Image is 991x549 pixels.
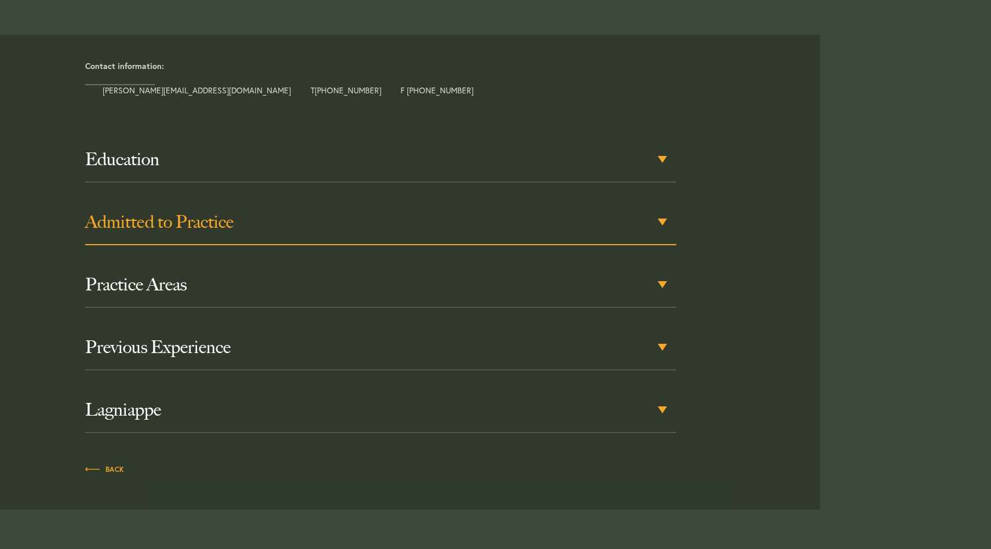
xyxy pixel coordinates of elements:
strong: Contact information: [85,60,164,71]
h3: Previous Experience [85,337,676,358]
h3: Education [85,149,676,170]
h3: Admitted to Practice [85,212,676,232]
span: F [PHONE_NUMBER] [400,86,473,94]
span: Back [85,466,125,473]
h3: Practice Areas [85,274,676,295]
a: [PERSON_NAME][EMAIL_ADDRESS][DOMAIN_NAME] [103,85,291,96]
a: [PHONE_NUMBER] [315,85,381,96]
h3: Lagniappe [85,399,676,420]
span: T [311,86,381,94]
a: Back [85,462,125,475]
